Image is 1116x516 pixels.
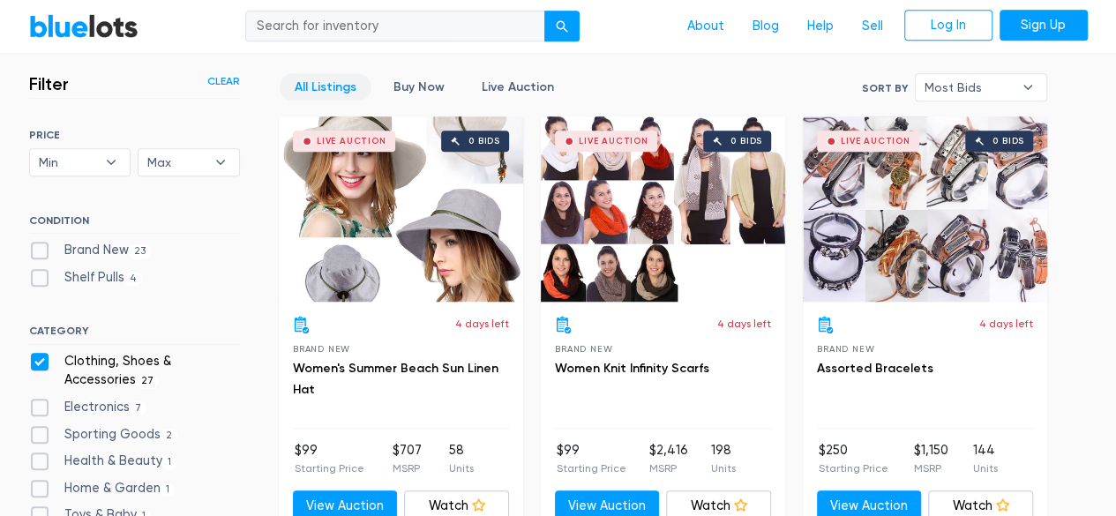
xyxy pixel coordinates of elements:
[29,214,240,234] h6: CONDITION
[992,137,1024,146] div: 0 bids
[378,73,460,101] a: Buy Now
[162,455,177,469] span: 1
[147,149,206,176] span: Max
[841,137,910,146] div: Live Auction
[793,10,848,43] a: Help
[711,460,736,476] p: Units
[280,73,371,101] a: All Listings
[93,149,130,176] b: ▾
[29,73,69,94] h3: Filter
[29,425,178,445] label: Sporting Goods
[649,441,688,476] li: $2,416
[29,325,240,344] h6: CATEGORY
[468,137,500,146] div: 0 bids
[29,268,143,288] label: Shelf Pulls
[29,479,176,498] label: Home & Garden
[449,441,474,476] li: 58
[29,13,139,39] a: BlueLots
[817,344,874,354] span: Brand New
[29,241,152,260] label: Brand New
[848,10,897,43] a: Sell
[555,361,709,376] a: Women Knit Infinity Scarfs
[730,137,762,146] div: 0 bids
[130,401,147,415] span: 7
[136,375,160,389] span: 27
[29,398,147,417] label: Electronics
[467,73,569,101] a: Live Auction
[317,137,386,146] div: Live Auction
[541,116,785,302] a: Live Auction 0 bids
[579,137,648,146] div: Live Auction
[925,74,1013,101] span: Most Bids
[1000,10,1088,41] a: Sign Up
[973,441,998,476] li: 144
[557,441,626,476] li: $99
[803,116,1047,302] a: Live Auction 0 bids
[161,429,178,443] span: 2
[293,361,498,397] a: Women's Summer Beach Sun Linen Hat
[293,344,350,354] span: Brand New
[817,361,933,376] a: Assorted Bracelets
[207,73,240,89] a: Clear
[129,244,152,258] span: 23
[29,129,240,141] h6: PRICE
[455,316,509,332] p: 4 days left
[295,460,364,476] p: Starting Price
[29,452,177,471] label: Health & Beauty
[913,460,947,476] p: MSRP
[392,460,421,476] p: MSRP
[913,441,947,476] li: $1,150
[555,344,612,354] span: Brand New
[717,316,771,332] p: 4 days left
[862,80,908,96] label: Sort By
[29,352,240,390] label: Clothing, Shoes & Accessories
[245,11,545,42] input: Search for inventory
[161,482,176,497] span: 1
[449,460,474,476] p: Units
[1009,74,1046,101] b: ▾
[557,460,626,476] p: Starting Price
[819,460,888,476] p: Starting Price
[738,10,793,43] a: Blog
[711,441,736,476] li: 198
[295,441,364,476] li: $99
[649,460,688,476] p: MSRP
[904,10,992,41] a: Log In
[392,441,421,476] li: $707
[673,10,738,43] a: About
[279,116,523,302] a: Live Auction 0 bids
[39,149,97,176] span: Min
[973,460,998,476] p: Units
[979,316,1033,332] p: 4 days left
[202,149,239,176] b: ▾
[124,272,143,286] span: 4
[819,441,888,476] li: $250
